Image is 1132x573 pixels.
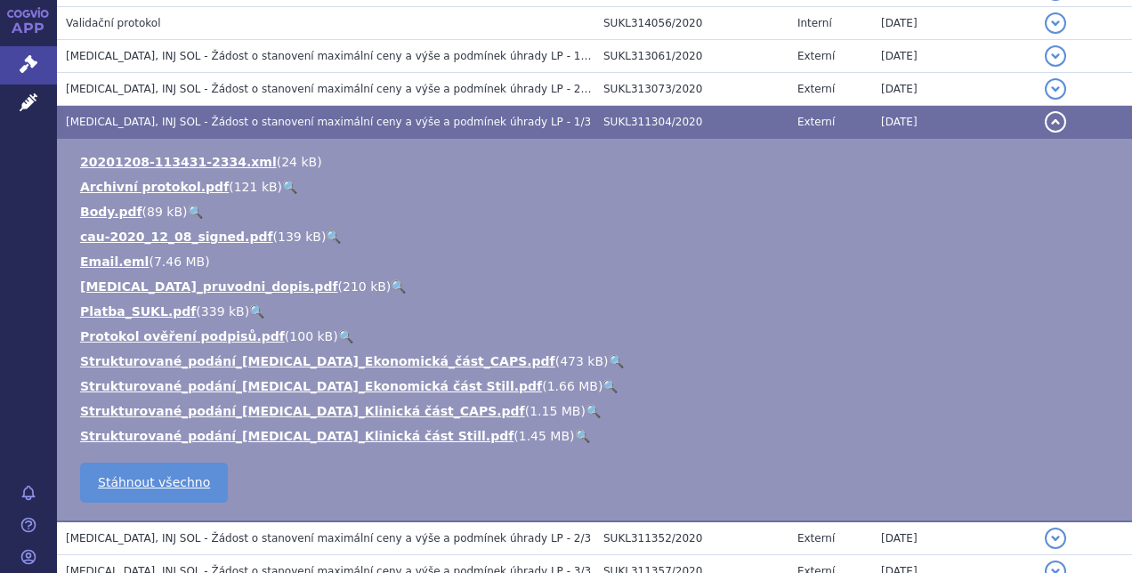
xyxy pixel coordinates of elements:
span: KINERET, INJ SOL - Žádost o stanovení maximální ceny a výše a podmínek úhrady LP - 2/3 [66,532,591,545]
td: SUKL311352/2020 [594,521,788,555]
li: ( ) [80,203,1114,221]
a: 🔍 [282,180,297,194]
li: ( ) [80,402,1114,420]
a: 🔍 [391,279,406,294]
span: 210 kB [343,279,386,294]
span: 473 kB [560,354,603,368]
a: cau-2020_12_08_signed.pdf [80,230,273,244]
span: 7.46 MB [154,254,205,269]
span: 139 kB [278,230,321,244]
a: Strukturované_podání_[MEDICAL_DATA]_Ekonomická_část_CAPS.pdf [80,354,555,368]
li: ( ) [80,278,1114,295]
li: ( ) [80,178,1114,196]
span: Validační protokol [66,17,161,29]
li: ( ) [80,153,1114,171]
span: Externí [797,50,835,62]
button: detail [1045,111,1066,133]
span: Interní [797,17,832,29]
span: Externí [797,116,835,128]
span: 121 kB [234,180,278,194]
a: Stáhnout všechno [80,463,228,503]
span: 89 kB [147,205,182,219]
td: [DATE] [872,521,1036,555]
a: 🔍 [338,329,353,343]
td: SUKL313073/2020 [594,73,788,106]
a: 🔍 [586,404,601,418]
span: 1.15 MB [530,404,580,418]
li: ( ) [80,327,1114,345]
td: [DATE] [872,73,1036,106]
a: Body.pdf [80,205,142,219]
button: detail [1045,45,1066,67]
a: Strukturované_podání_[MEDICAL_DATA]_Ekonomická část Still.pdf [80,379,542,393]
td: [DATE] [872,40,1036,73]
a: 🔍 [609,354,624,368]
td: SUKL314056/2020 [594,7,788,40]
span: 100 kB [289,329,333,343]
button: detail [1045,528,1066,549]
span: Externí [797,532,835,545]
li: ( ) [80,427,1114,445]
span: KINERET, INJ SOL - Žádost o stanovení maximální ceny a výše a podmínek úhrady LP - 1/2 - OT [66,50,617,62]
a: Email.eml [80,254,149,269]
a: Archivní protokol.pdf [80,180,229,194]
a: Strukturované_podání_[MEDICAL_DATA]_Klinická část_CAPS.pdf [80,404,525,418]
li: ( ) [80,228,1114,246]
span: Externí [797,83,835,95]
li: ( ) [80,303,1114,320]
a: 🔍 [188,205,203,219]
a: 🔍 [326,230,341,244]
a: 20201208-113431-2334.xml [80,155,277,169]
a: Strukturované_podání_[MEDICAL_DATA]_Klinická část Still.pdf [80,429,513,443]
a: 🔍 [575,429,590,443]
span: KINERET, INJ SOL - Žádost o stanovení maximální ceny a výše a podmínek úhrady LP - 2/2 - OT [66,83,617,95]
li: ( ) [80,253,1114,270]
a: 🔍 [249,304,264,319]
button: detail [1045,12,1066,34]
span: KINERET, INJ SOL - Žádost o stanovení maximální ceny a výše a podmínek úhrady LP - 1/3 [66,116,591,128]
a: Platba_SUKL.pdf [80,304,196,319]
span: 24 kB [281,155,317,169]
li: ( ) [80,377,1114,395]
li: ( ) [80,352,1114,370]
td: [DATE] [872,106,1036,139]
td: SUKL311304/2020 [594,106,788,139]
td: SUKL313061/2020 [594,40,788,73]
td: [DATE] [872,7,1036,40]
span: 1.66 MB [547,379,598,393]
a: Protokol ověření podpisů.pdf [80,329,285,343]
a: 🔍 [602,379,618,393]
span: 1.45 MB [519,429,570,443]
span: 339 kB [201,304,245,319]
button: detail [1045,78,1066,100]
a: [MEDICAL_DATA]_pruvodni_dopis.pdf [80,279,338,294]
